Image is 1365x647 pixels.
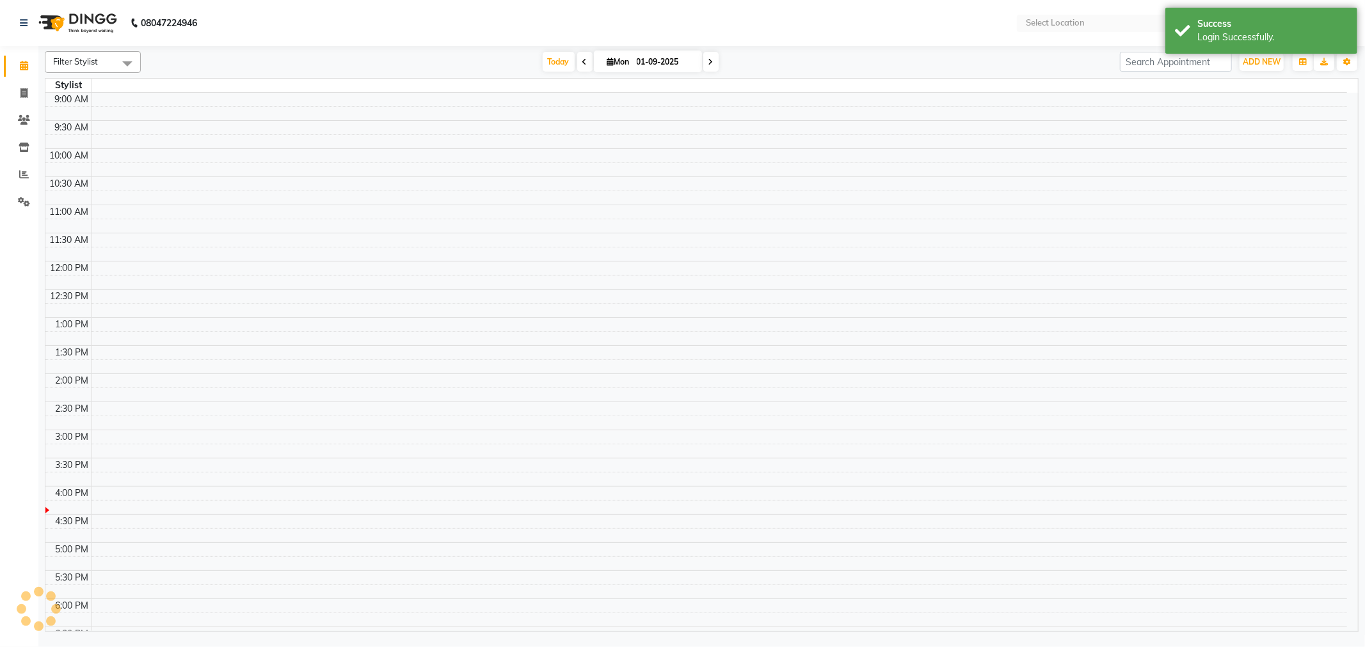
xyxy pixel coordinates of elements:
div: 10:30 AM [47,177,92,191]
input: Search Appointment [1120,52,1232,72]
div: 5:00 PM [53,543,92,556]
div: 12:30 PM [48,290,92,303]
div: 9:00 AM [52,93,92,106]
div: 1:30 PM [53,346,92,359]
div: 6:30 PM [53,627,92,641]
img: logo [33,5,120,41]
div: 4:30 PM [53,515,92,528]
div: 2:30 PM [53,402,92,416]
div: 6:00 PM [53,599,92,612]
div: 5:30 PM [53,571,92,584]
span: ADD NEW [1243,57,1281,66]
div: Select Location [1026,17,1085,29]
div: 3:30 PM [53,458,92,472]
b: 08047224946 [141,5,197,41]
div: 9:30 AM [52,121,92,134]
div: 11:30 AM [47,233,92,247]
div: 1:00 PM [53,318,92,331]
span: Mon [604,57,633,66]
div: Success [1197,17,1348,31]
div: 10:00 AM [47,149,92,162]
div: Login Successfully. [1197,31,1348,44]
span: Today [543,52,575,72]
div: 2:00 PM [53,374,92,387]
div: Stylist [45,79,92,92]
div: 3:00 PM [53,430,92,444]
div: 12:00 PM [48,261,92,275]
span: Filter Stylist [53,56,98,66]
div: 11:00 AM [47,205,92,219]
input: 2025-09-01 [633,52,697,72]
div: 4:00 PM [53,487,92,500]
button: ADD NEW [1240,53,1284,71]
